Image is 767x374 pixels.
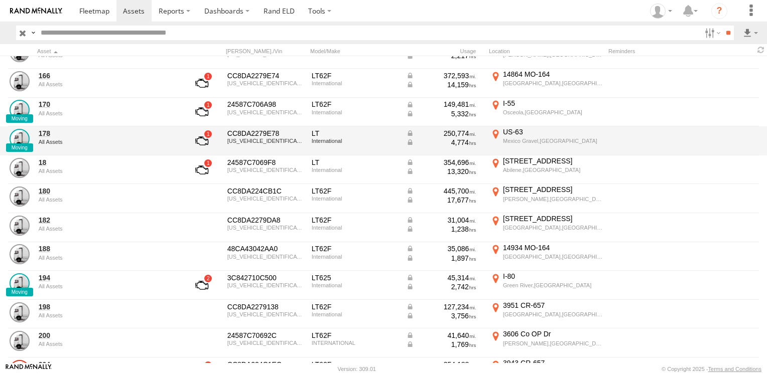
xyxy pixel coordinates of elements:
a: View Asset Details [10,302,30,322]
div: Data from Vehicle CANbus [406,100,476,109]
a: Visit our Website [6,364,52,374]
a: View Asset Details [10,273,30,293]
div: [PERSON_NAME],[GEOGRAPHIC_DATA] [503,340,603,347]
div: [GEOGRAPHIC_DATA],[GEOGRAPHIC_DATA] [503,80,603,87]
div: Osceola,[GEOGRAPHIC_DATA] [503,109,603,116]
img: rand-logo.svg [10,8,62,15]
div: 3606 Co OP Dr [503,329,603,338]
div: 24587C70692C [227,331,305,340]
div: Data from Vehicle CANbus [406,167,476,176]
a: View Asset with Fault/s [183,273,220,297]
div: I-55 [503,99,603,108]
div: 24587C7069F8 [227,158,305,167]
a: 198 [39,302,176,311]
label: Click to View Current Location [489,99,604,126]
div: Data from Vehicle CANbus [406,311,476,320]
div: [GEOGRAPHIC_DATA],[GEOGRAPHIC_DATA] [503,253,603,260]
div: undefined [39,341,176,347]
div: undefined [39,197,176,203]
div: Data from Vehicle CANbus [406,282,476,291]
div: International [312,109,399,115]
div: undefined [39,168,176,174]
div: Green River,[GEOGRAPHIC_DATA] [503,282,603,289]
label: Click to View Current Location [489,185,604,212]
div: undefined [39,81,176,87]
div: Data from Vehicle CANbus [406,196,476,205]
div: © Copyright 2025 - [662,366,761,372]
label: Click to View Current Location [489,70,604,97]
div: CC8DA224CB1C [227,186,305,196]
div: 3HSDZAPRXTN653780 [227,254,305,260]
div: undefined [39,283,176,289]
div: [STREET_ADDRESS] [503,185,603,194]
label: Click to View Current Location [489,127,604,154]
a: View Asset with Fault/s [183,129,220,153]
div: 14934 MO-164 [503,243,603,252]
div: International [312,167,399,173]
a: 182 [39,216,176,225]
div: Data from Vehicle CANbus [406,51,476,60]
div: LT62F [312,360,399,369]
div: LT62F [312,302,399,311]
div: 3HSDZAPR0TN652332 [227,282,305,288]
a: 180 [39,186,176,196]
a: 170 [39,100,176,109]
div: Model/Make [310,48,401,55]
a: 200 [39,331,176,340]
div: 24587C706A98 [227,100,305,109]
a: 194 [39,273,176,282]
div: 3HSDZAPR5TN652777 [227,225,305,231]
div: Data from Vehicle CANbus [406,71,476,80]
a: 178 [39,129,176,138]
div: LT62F [312,71,399,80]
div: Mexico Gravel,[GEOGRAPHIC_DATA] [503,137,603,144]
a: View Asset Details [10,71,30,91]
div: LT625 [312,273,399,282]
div: 3HSDZTZRXRN815120 [227,138,305,144]
div: CC8DA224C1EC [227,360,305,369]
div: 3C842710C500 [227,273,305,282]
label: Search Query [29,26,37,40]
div: LT62F [312,331,399,340]
div: International [312,196,399,202]
div: Usage [405,48,485,55]
div: 3HSDZTZR8PN624731 [227,80,305,86]
div: INTERNATIONAL [312,340,399,346]
a: 204 [39,360,176,369]
div: US-63 [503,127,603,136]
div: Data from Vehicle CANbus [406,302,476,311]
div: Reminders [608,48,686,55]
div: Data from Vehicle CANbus [406,340,476,349]
div: 14864 MO-164 [503,70,603,79]
div: LT62F [312,244,399,253]
div: undefined [39,110,176,116]
div: LT62F [312,216,399,225]
div: Data from Vehicle CANbus [406,80,476,89]
div: Data from Vehicle CANbus [406,254,476,263]
div: 3943 CR-657 [503,358,603,367]
div: Abilene,[GEOGRAPHIC_DATA] [503,166,603,173]
div: Data from Vehicle CANbus [406,129,476,138]
label: Search Filter Options [701,26,722,40]
div: Click to Sort [37,48,178,55]
div: undefined [39,312,176,318]
div: Data from Vehicle CANbus [406,109,476,118]
div: CC8DA2279E74 [227,71,305,80]
div: undefined [39,226,176,232]
a: View Asset Details [10,186,30,207]
div: International [312,254,399,260]
div: Data from Vehicle CANbus [406,273,476,282]
label: Click to View Current Location [489,301,604,328]
a: 166 [39,71,176,80]
div: 3HSDZTZR5NN624604 [227,167,305,173]
div: 3HSDZAPR1TN652775 [227,340,305,346]
label: Export results as... [742,26,759,40]
div: I-80 [503,272,603,281]
div: Data from Vehicle CANbus [406,331,476,340]
div: International [312,311,399,317]
div: LT [312,129,399,138]
a: View Asset with Fault/s [183,100,220,124]
div: 3HSDZTZR0PN624738 [227,196,305,202]
i: ? [711,3,727,19]
div: CC8DA2279DA8 [227,216,305,225]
